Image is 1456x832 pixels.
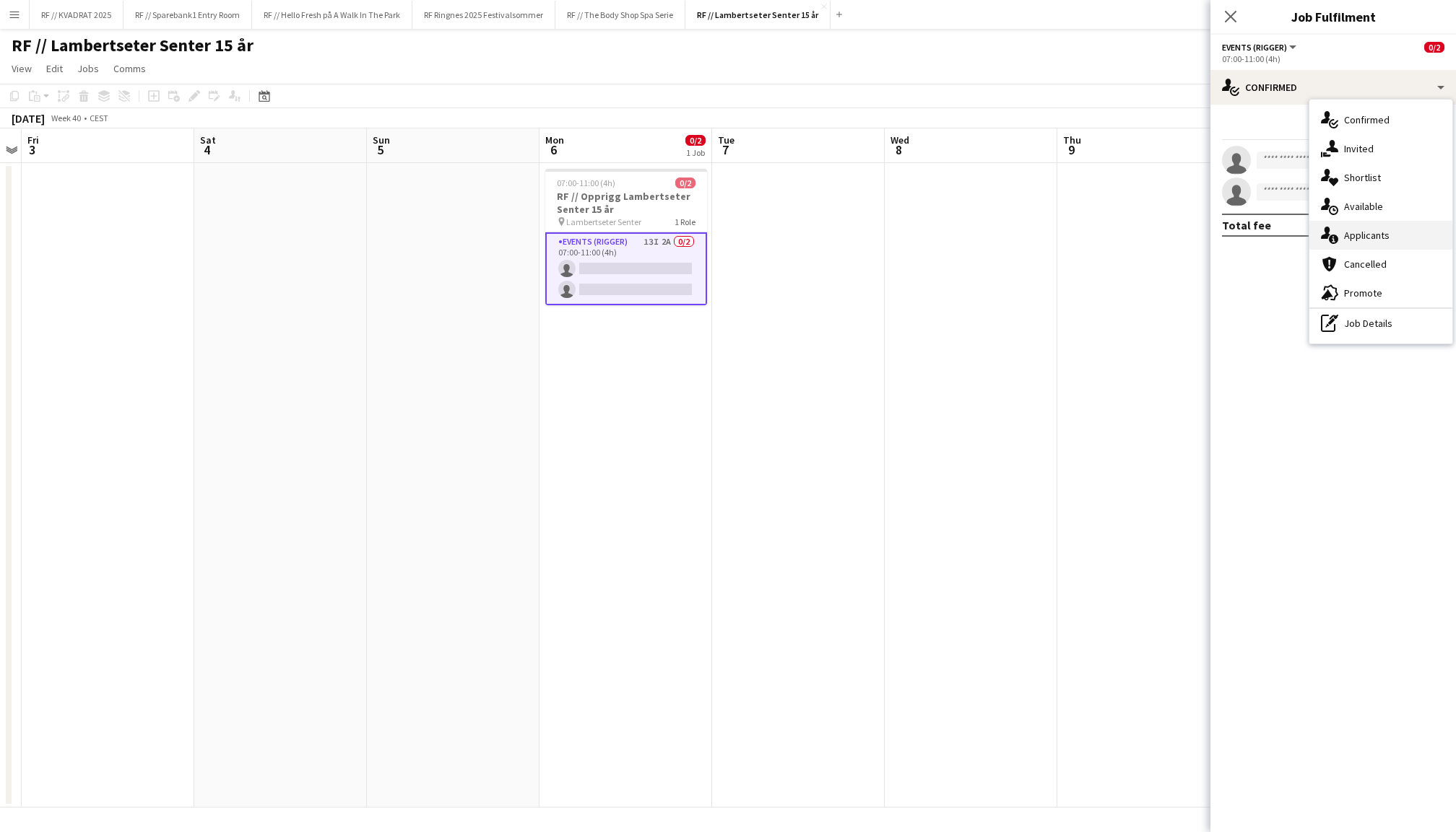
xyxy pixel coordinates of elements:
[890,133,909,146] span: Wed
[545,169,707,305] app-job-card: 07:00-11:00 (4h)0/2RF // Opprigg Lambertseter Senter 15 år Lambertseter Senter1 RoleEvents (Rigge...
[675,216,695,227] span: 1 Role
[685,135,706,146] span: 0/2
[716,141,734,158] span: 7
[1222,53,1444,64] div: 07:00-11:00 (4h)
[412,1,555,29] button: RF Ringnes 2025 Festivalsommer
[1309,279,1452,307] div: Promote
[1063,133,1081,146] span: Thu
[1210,70,1456,105] div: Confirmed
[888,141,909,158] span: 8
[12,35,253,56] h1: RF // Lambertseter Senter 15 år
[675,178,695,188] span: 0/2
[685,1,831,29] button: RF // Lambertseter Senter 15 år
[718,133,734,146] span: Tue
[40,59,69,78] a: Edit
[686,147,705,158] div: 1 Job
[557,178,615,188] span: 07:00-11:00 (4h)
[12,62,32,75] span: View
[545,133,564,146] span: Mon
[373,133,390,146] span: Sun
[30,1,123,29] button: RF // KVADRAT 2025
[27,133,39,146] span: Fri
[113,62,146,75] span: Comms
[1222,42,1299,53] button: Events (Rigger)
[1309,134,1452,163] div: Invited
[200,133,216,146] span: Sat
[1424,42,1444,53] span: 0/2
[12,111,45,126] div: [DATE]
[77,62,99,75] span: Jobs
[1309,105,1452,134] div: Confirmed
[545,190,707,216] h3: RF // Opprigg Lambertseter Senter 15 år
[370,141,390,158] span: 5
[543,141,564,158] span: 6
[1309,221,1452,250] div: Applicants
[123,1,252,29] button: RF // Sparebank1 Entry Room
[71,59,105,78] a: Jobs
[1222,42,1287,53] span: Events (Rigger)
[1309,192,1452,221] div: Available
[25,141,39,158] span: 3
[46,62,63,75] span: Edit
[108,59,152,78] a: Comms
[90,113,108,123] div: CEST
[1309,309,1452,338] div: Job Details
[545,232,707,305] app-card-role: Events (Rigger)13I2A0/207:00-11:00 (4h)
[1309,250,1452,279] div: Cancelled
[566,216,641,227] span: Lambertseter Senter
[1210,7,1456,26] h3: Job Fulfilment
[1061,141,1081,158] span: 9
[1222,218,1271,232] div: Total fee
[198,141,216,158] span: 4
[555,1,685,29] button: RF // The Body Shop Spa Serie
[252,1,412,29] button: RF // Hello Fresh på A Walk In The Park
[6,59,38,78] a: View
[48,113,84,123] span: Week 40
[1309,163,1452,192] div: Shortlist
